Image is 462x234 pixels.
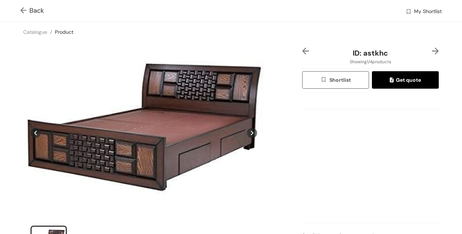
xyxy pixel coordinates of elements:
[302,48,309,55] img: left
[372,71,439,89] button: quoteGet quote
[353,48,388,58] span: ID: ‎astkhc
[432,48,439,55] img: right
[55,29,73,35] a: Product
[302,71,369,89] button: wishlistShortlist
[414,8,442,16] span: My Shortlist
[390,76,421,84] span: Get quote
[320,76,350,84] span: Shortlist
[390,77,396,84] img: quote
[23,29,47,35] a: Catalogue
[405,8,412,16] img: wishlist
[20,7,29,15] img: Go back
[350,58,391,65] span: Showing 1 / 4 products
[50,29,52,35] span: /
[20,6,44,16] span: Back
[320,76,329,84] img: wishlist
